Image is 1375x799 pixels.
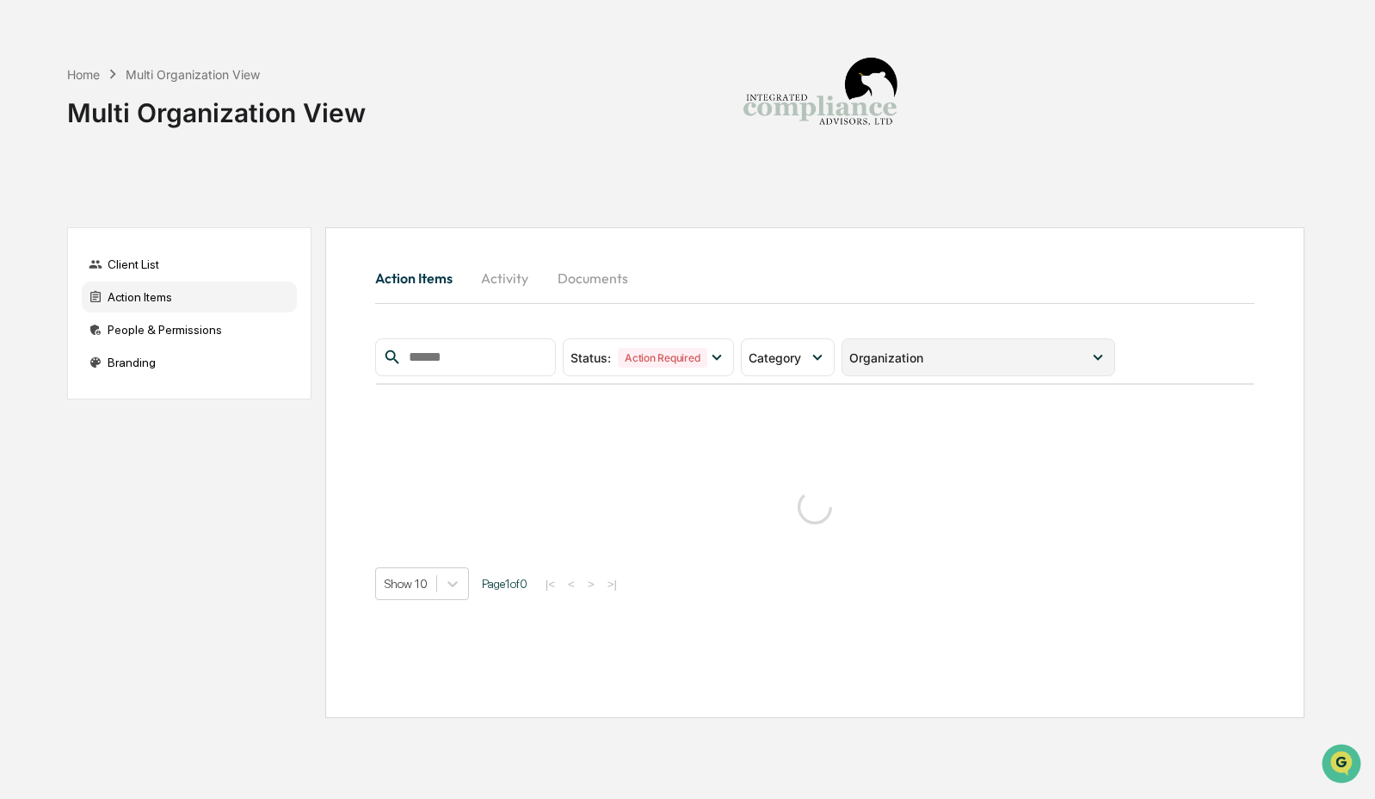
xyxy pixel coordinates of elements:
[121,291,208,305] a: Powered byPylon
[10,243,115,274] a: 🔎Data Lookup
[375,257,466,299] button: Action Items
[67,67,100,82] div: Home
[849,350,923,365] span: Organization
[10,210,118,241] a: 🖐️Preclearance
[82,282,297,313] div: Action Items
[602,577,622,592] button: >|
[544,257,642,299] button: Documents
[17,251,31,265] div: 🔎
[82,314,297,345] div: People & Permissions
[375,257,1255,299] div: activity tabs
[618,348,706,368] div: Action Required
[734,14,906,186] img: Integrated Compliance Advisors
[563,577,580,592] button: <
[125,219,139,232] div: 🗄️
[540,577,560,592] button: |<
[82,347,297,378] div: Branding
[482,577,527,591] span: Page 1 of 0
[34,217,111,234] span: Preclearance
[59,132,282,149] div: Start new chat
[570,350,611,365] span: Status :
[59,149,218,163] div: We're available if you need us!
[126,67,260,82] div: Multi Organization View
[34,250,108,267] span: Data Lookup
[466,257,544,299] button: Activity
[67,84,366,128] div: Multi Organization View
[17,219,31,232] div: 🖐️
[1320,742,1366,789] iframe: Open customer support
[142,217,213,234] span: Attestations
[17,36,313,64] p: How can we help?
[82,249,297,280] div: Client List
[171,292,208,305] span: Pylon
[293,137,313,158] button: Start new chat
[749,350,801,365] span: Category
[118,210,220,241] a: 🗄️Attestations
[17,132,48,163] img: 1746055101610-c473b297-6a78-478c-a979-82029cc54cd1
[583,577,600,592] button: >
